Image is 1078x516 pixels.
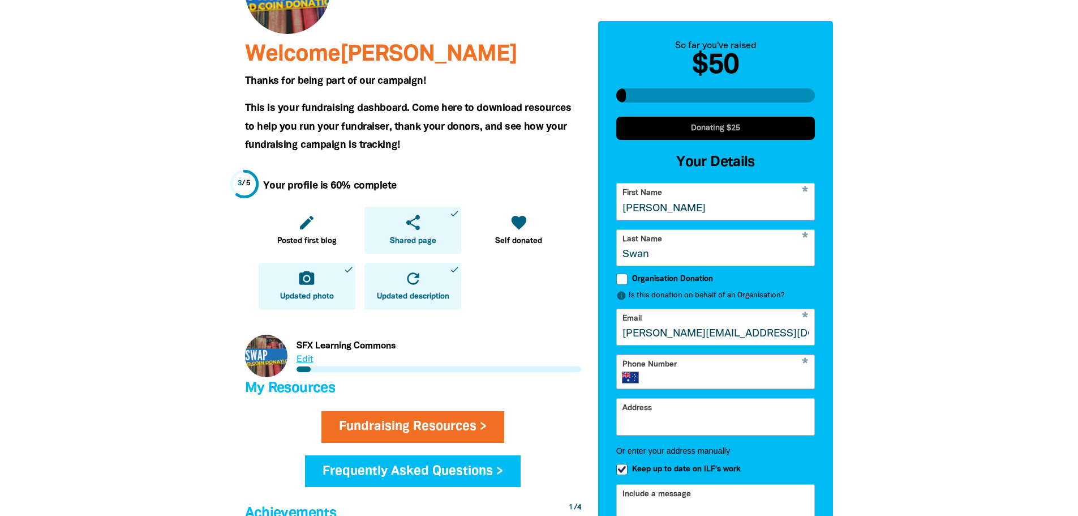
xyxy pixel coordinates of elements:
strong: Your profile is 60% complete [263,181,397,190]
span: This is your fundraising dashboard. Come here to download resources to help you run your fundrais... [245,104,572,150]
span: 1 [569,504,573,511]
i: share [404,214,422,232]
span: Updated photo [280,291,334,302]
div: / 5 [238,178,251,189]
button: Or enter your address manually [616,446,815,455]
p: Is this donation on behalf of an Organisation? [616,290,815,301]
span: Organisation Donation [632,274,713,284]
i: info [616,291,626,301]
a: Frequently Asked Questions > [305,455,521,487]
h3: Your Details [616,151,815,174]
i: favorite [510,214,528,232]
a: favoriteSelf donated [470,207,567,254]
input: Keep up to date on ILF's work [616,463,628,475]
i: edit [298,214,316,232]
a: refreshUpdated descriptiondone [364,263,461,310]
i: done [449,208,459,219]
span: 3 [238,180,242,187]
span: Updated description [377,291,449,302]
div: Paginated content [245,335,581,377]
a: camera_altUpdated photodone [259,263,355,310]
a: shareShared pagedone [364,207,461,254]
div: So far you've raised [616,39,815,52]
a: editPosted first blog [259,207,355,254]
a: Fundraising Resources > [321,411,504,443]
span: Keep up to date on ILF's work [632,463,740,474]
i: Required [802,358,808,370]
span: My Resources [245,382,336,395]
span: Posted first blog [277,236,337,247]
div: / 4 [569,502,581,513]
input: Organisation Donation [616,274,628,285]
h2: $50 [616,52,815,79]
div: Donating $25 [616,117,815,140]
i: done [343,265,354,275]
i: refresh [404,270,422,288]
span: Self donated [495,236,542,247]
span: Shared page [390,236,436,247]
i: done [449,265,459,275]
i: camera_alt [298,270,316,288]
span: Thanks for being part of our campaign! [245,76,426,86]
span: Welcome [PERSON_NAME] [245,44,517,65]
